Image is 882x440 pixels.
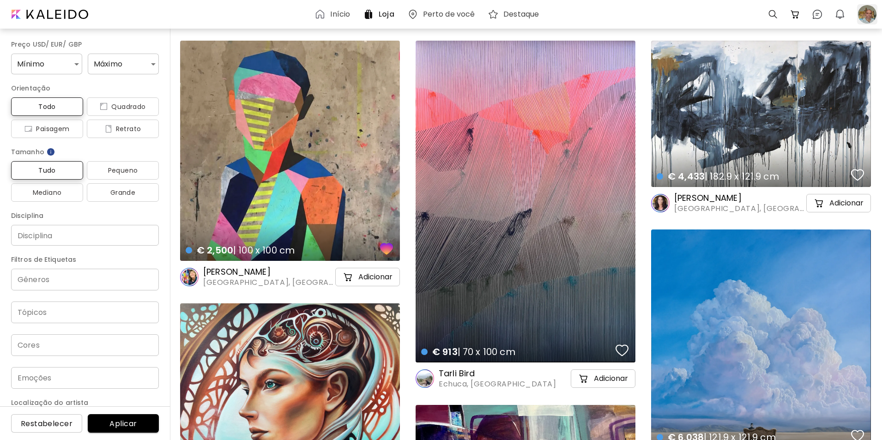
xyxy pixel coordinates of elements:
button: cart-iconAdicionar [806,194,871,212]
span: Tudo [18,165,76,176]
a: Destaque [488,9,543,20]
img: info [46,147,55,157]
span: [GEOGRAPHIC_DATA], [GEOGRAPHIC_DATA] [674,204,804,214]
button: Todo [11,97,83,116]
button: Mediano [11,183,83,202]
h4: | 100 x 100 cm [186,244,377,256]
span: € 913 [432,345,458,358]
a: [PERSON_NAME][GEOGRAPHIC_DATA], [GEOGRAPHIC_DATA]cart-iconAdicionar [180,266,400,288]
h4: | 70 x 100 cm [421,346,613,358]
h6: [PERSON_NAME] [203,266,333,277]
img: bellIcon [834,9,846,20]
h6: Preço USD/ EUR/ GBP [11,39,159,50]
h6: Disciplina [11,210,159,221]
button: favorites [378,240,395,258]
span: Pequeno [94,165,151,176]
h6: Loja [379,11,394,18]
span: Grande [94,187,151,198]
button: iconRetrato [87,120,159,138]
span: [GEOGRAPHIC_DATA], [GEOGRAPHIC_DATA] [203,277,333,288]
img: cart [790,9,801,20]
span: Todo [18,101,76,112]
a: Início [314,9,354,20]
span: Echuca, [GEOGRAPHIC_DATA] [439,379,556,389]
img: cart-icon [578,373,589,384]
button: Tudo [11,161,83,180]
div: Mínimo [11,54,82,74]
h6: Orientação [11,83,159,94]
span: € 4,433 [668,170,705,183]
button: iconPaisagem [11,120,83,138]
h4: | 182.9 x 121.9 cm [657,170,848,182]
span: Retrato [94,123,151,134]
h6: Início [330,11,350,18]
h6: Perto de você [423,11,475,18]
h5: Adicionar [358,272,393,282]
button: favorites [849,166,866,184]
a: € 4,433| 182.9 x 121.9 cmfavoriteshttps://cdn.kaleido.art/CDN/Artwork/174515/Primary/medium.webp?... [651,41,871,187]
a: € 2,500| 100 x 100 cmfavoriteshttps://cdn.kaleido.art/CDN/Artwork/169798/Primary/medium.webp?upda... [180,41,400,261]
h6: Tamanho [11,146,159,157]
a: Tarli BirdEchuca, [GEOGRAPHIC_DATA]cart-iconAdicionar [416,368,635,389]
button: cart-iconAdicionar [571,369,635,388]
button: Restabelecer [11,414,82,433]
a: Loja [363,9,398,20]
img: icon [105,125,112,133]
div: Máximo [88,54,159,74]
img: cart-icon [343,271,354,283]
span: Paisagem [18,123,76,134]
h6: Filtros de Etiquetas [11,254,159,265]
img: cart-icon [814,198,825,209]
button: favorites [613,341,631,360]
span: Aplicar [95,419,151,428]
a: Perto de você [407,9,479,20]
a: € 913| 70 x 100 cmfavoriteshttps://cdn.kaleido.art/CDN/Artwork/175147/Primary/medium.webp?updated... [416,41,635,362]
button: Pequeno [87,161,159,180]
button: cart-iconAdicionar [335,268,400,286]
span: Mediano [18,187,76,198]
h5: Adicionar [594,374,628,383]
h6: Destaque [503,11,539,18]
span: € 2,500 [197,244,233,257]
span: Quadrado [94,101,151,112]
h5: Adicionar [829,199,864,208]
button: Aplicar [88,414,159,433]
span: Restabelecer [18,419,75,428]
h6: Tarli Bird [439,368,556,379]
h6: [PERSON_NAME] [674,193,804,204]
button: Grande [87,183,159,202]
a: [PERSON_NAME][GEOGRAPHIC_DATA], [GEOGRAPHIC_DATA]cart-iconAdicionar [651,193,871,214]
button: iconQuadrado [87,97,159,116]
h6: Localização do artista [11,397,159,408]
img: icon [24,125,32,133]
img: chatIcon [812,9,823,20]
button: bellIcon [832,6,848,22]
img: icon [100,103,108,110]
